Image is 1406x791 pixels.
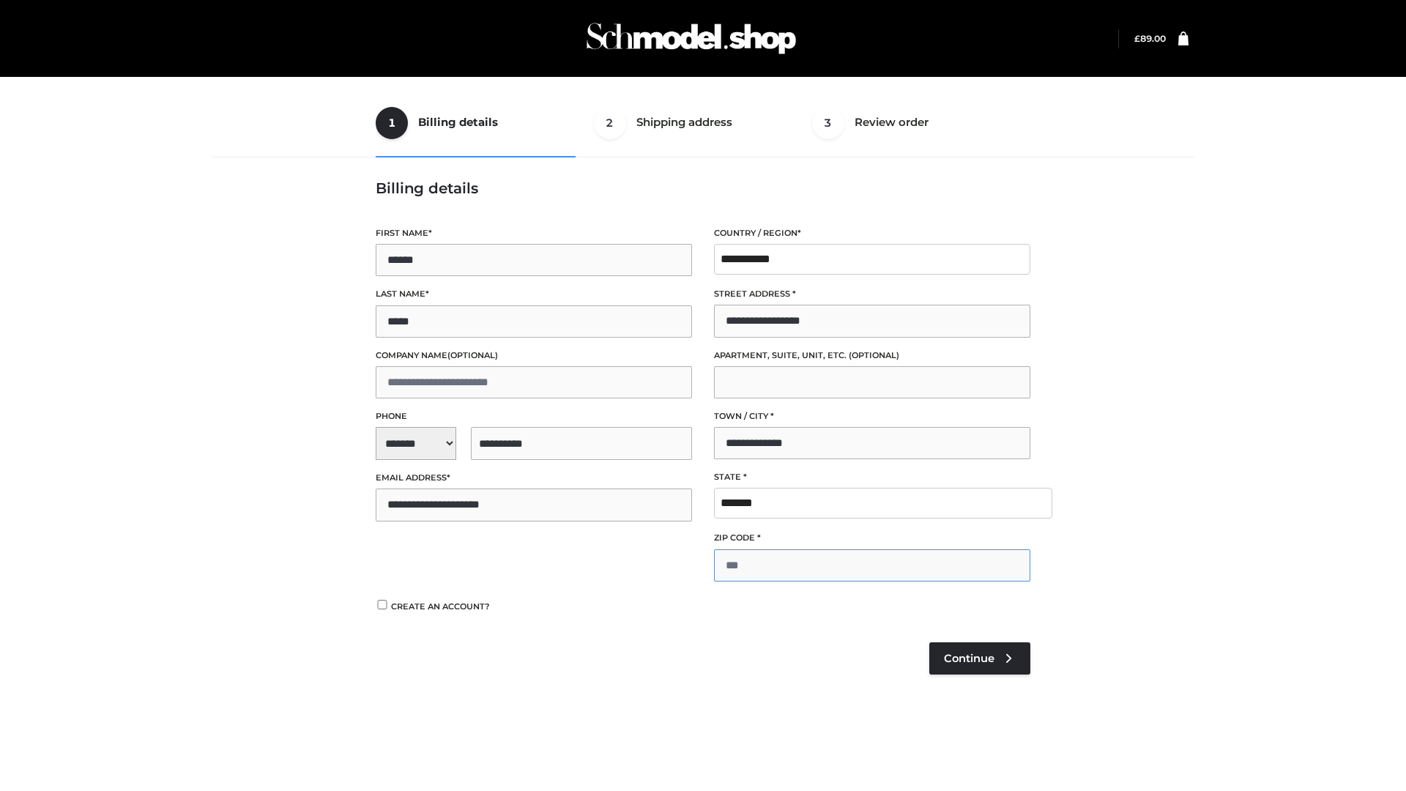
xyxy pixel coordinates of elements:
span: Continue [944,652,994,665]
label: State [714,470,1030,484]
label: Email address [376,471,692,485]
input: Create an account? [376,600,389,609]
label: ZIP Code [714,531,1030,545]
label: Last name [376,287,692,301]
label: Street address [714,287,1030,301]
label: First name [376,226,692,240]
label: Company name [376,349,692,363]
img: Schmodel Admin 964 [581,10,801,67]
label: Town / City [714,409,1030,423]
span: (optional) [447,350,498,360]
span: Create an account? [391,601,490,612]
a: £89.00 [1134,33,1166,44]
label: Apartment, suite, unit, etc. [714,349,1030,363]
h3: Billing details [376,179,1030,197]
bdi: 89.00 [1134,33,1166,44]
span: (optional) [849,350,899,360]
label: Country / Region [714,226,1030,240]
a: Continue [929,642,1030,675]
span: £ [1134,33,1140,44]
label: Phone [376,409,692,423]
